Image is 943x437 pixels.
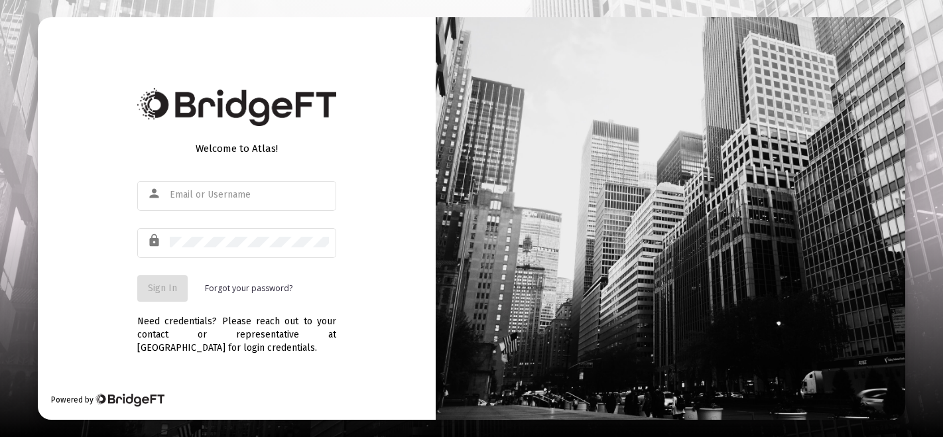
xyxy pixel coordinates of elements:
div: Powered by [51,393,164,406]
span: Sign In [148,282,177,294]
input: Email or Username [170,190,329,200]
a: Forgot your password? [205,282,292,295]
button: Sign In [137,275,188,302]
img: Bridge Financial Technology Logo [95,393,164,406]
mat-icon: person [147,186,163,202]
div: Welcome to Atlas! [137,142,336,155]
mat-icon: lock [147,233,163,249]
img: Bridge Financial Technology Logo [137,88,336,126]
div: Need credentials? Please reach out to your contact or representative at [GEOGRAPHIC_DATA] for log... [137,302,336,355]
